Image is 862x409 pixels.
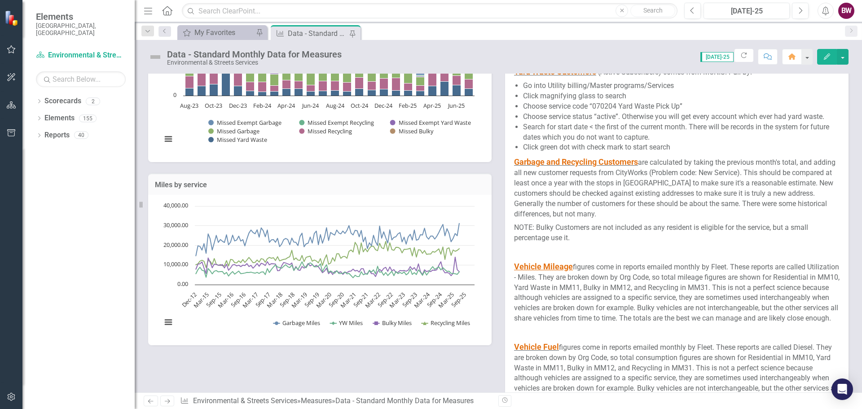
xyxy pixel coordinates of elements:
path: Nov-23, 303. Missed Yard Waste. [222,73,230,96]
text: 0.00 [177,280,188,288]
a: Elements [44,113,75,123]
button: Show Missed Recycling [299,127,353,135]
text: Mar-18 [265,290,284,309]
text: Sep-20 [327,290,345,309]
path: Feb-25, 200. Missed Garbage. [404,69,413,83]
div: My Favorites [194,27,254,38]
path: Feb-24, 134. Missed Recycling. [258,82,267,92]
path: Feb-24, 155. Missed Garbage. [258,70,267,82]
text: Mar-20 [314,290,333,309]
text: 0 [173,91,176,99]
path: Apr-24, 117. Missed Recycling. [282,80,291,88]
path: Mar-24, 7. Missed Exempt Yard Waste. [270,73,279,74]
path: Jun-25, 128. Missed Recycling. [453,75,461,85]
path: Aug-24, 242. Missed Garbage. [331,63,339,81]
text: Aug-23 [180,101,198,110]
text: Feb-24 [253,101,272,110]
small: [GEOGRAPHIC_DATA], [GEOGRAPHIC_DATA] [36,22,126,37]
text: Sep-22 [376,290,394,309]
span: Yard Waste Customers [514,67,596,76]
a: Environmental & Streets Services [193,396,297,405]
text: Mar-21 [339,290,357,309]
div: Data - Standard Monthly Data for Measures [288,28,347,39]
span: Elements [36,11,126,22]
svg: Interactive chart [157,18,479,153]
path: Feb-24, 55. Missed Yard Waste. [258,92,267,96]
p: NOTE: Bulky Customers are not included as any resident is eligible for the service, but a small p... [514,221,840,245]
path: Mar-25, 75. Missed Recycling. [416,85,425,91]
text: Sep-18 [278,290,296,309]
path: May-24, 200. Missed Garbage. [295,66,303,81]
text: 30,000.00 [163,221,188,229]
button: Show Missed Bulky [390,127,434,135]
path: Jun-24, 174. Missed Garbage. [307,72,315,85]
button: Show Recycling Miles [422,319,471,327]
text: Dec-23 [229,101,247,110]
path: Nov-23, 191. Missed Recycling. [222,59,230,73]
path: Aug-23, 171. Missed Recycling. [185,76,194,88]
path: Jul-25, 93. Missed Yard Waste. [465,88,473,96]
path: Mar-24, 57. Missed Yard Waste. [270,91,279,96]
u: Vehicle Mileage [514,262,573,271]
path: Jul-25, 210. Missed Garbage. [465,64,473,79]
path: Feb-25, 99. Missed Recycling. [404,83,413,90]
path: Nov-24, 118. Missed Recycling. [368,81,376,90]
path: Dec-23, 175. Missed Recycling. [234,73,242,86]
path: Oct-23, 159. Missed Yard Waste. [210,84,218,96]
li: Choose service status “active”. Otherwise you will get every account which ever had yard waste. [523,112,840,122]
path: Jul-24, 67. Missed Yard Waste. [319,91,327,96]
div: Open Intercom Messenger [831,378,853,400]
path: Jul-24, 252. Missed Garbage. [319,62,327,81]
path: Jul-25, 135. Missed Recycling. [465,79,473,88]
text: Mar-24 [412,290,431,310]
li: Click green dot with check mark to start search [523,142,840,153]
li: Go into Utility billing/Master programs/Services [523,81,840,91]
button: View chart menu, Chart [162,133,175,145]
span: Garbage and Recycling Customers [514,157,638,167]
input: Search ClearPoint... [182,3,677,19]
path: Aug-24, 127. Missed Recycling. [331,81,339,90]
path: Sep-24, 56. Missed Yard Waste. [343,91,352,96]
path: Dec-23, 130. Missed Yard Waste. [234,86,242,96]
text: Mar-23 [387,290,406,309]
path: Jun-24, 92. Missed Recycling. [307,85,315,91]
text: Apr-24 [277,101,295,110]
path: Dec-23, 233. Missed Garbage. [234,56,242,73]
text: Sep-17 [254,290,272,309]
button: Show Missed Yard Waste [208,136,268,144]
text: Oct-24 [351,101,369,110]
button: Search [630,4,675,17]
text: Mar-19 [290,290,308,309]
path: Dec-24, 289. Missed Garbage. [380,57,388,78]
text: Sep-15 [204,290,223,309]
path: Oct-24, 327. Missed Garbage. [355,53,364,77]
div: 155 [79,114,97,122]
h3: Miles by service [155,181,485,189]
path: Mar-24, 83. Missed Recycling. [270,85,279,91]
path: Mar-24, 31. Missed Exempt Recycling. [270,71,279,73]
text: Dec-12 [180,290,198,309]
div: Data - Standard Monthly Data for Measures [167,49,342,59]
path: Jul-24, 135. Missed Recycling. [319,81,327,91]
path: Apr-24, 204. Missed Garbage. [282,65,291,80]
span: [DATE]-25 [700,52,734,62]
text: Apr-25 [423,101,441,110]
button: Show Missed Exempt Garbage [208,119,282,127]
path: May-24, 110. Missed Recycling. [295,81,303,88]
path: Mar-25, 38. Missed Exempt Garbage. [416,72,425,75]
path: Jun-25, 229. Missed Garbage. [453,59,461,75]
path: Nov-24, 206. Missed Garbage. [368,66,376,81]
text: Jun-24 [301,101,319,110]
text: Mar-16 [216,290,235,309]
svg: Interactive chart [157,202,479,336]
path: Jun-24, 56. Missed Yard Waste. [307,91,315,96]
span: Vehicle Fuel [514,342,559,352]
path: Sep-23, 131. Missed Yard Waste. [198,86,206,96]
path: Jan-25, 241. Missed Garbage. [392,60,400,78]
path: Apr-24, 97. Missed Yard Waste. [282,88,291,96]
input: Search Below... [36,71,126,87]
path: Mar-25, 16. Missed Exempt Recycling. [416,75,425,76]
p: figures come in reports emailed monthly by Fleet. These reports are called Diesel. They are broke... [514,339,840,406]
text: Dec-24 [374,101,393,110]
text: 20,000.00 [163,241,188,249]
